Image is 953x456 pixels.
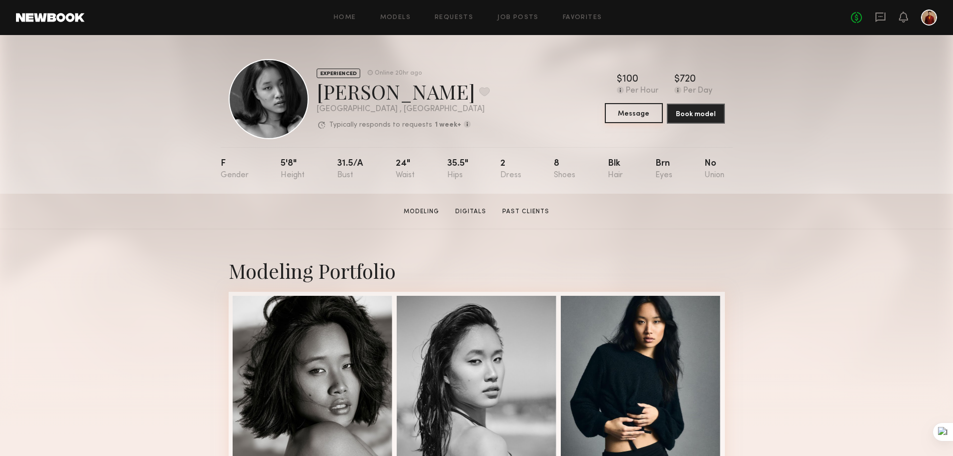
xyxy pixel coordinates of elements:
div: 720 [680,75,696,85]
div: Per Day [683,87,712,96]
a: Requests [435,15,473,21]
div: F [221,159,249,180]
div: Blk [608,159,623,180]
div: $ [617,75,622,85]
div: 24" [396,159,415,180]
div: [PERSON_NAME] [317,78,490,105]
a: Modeling [400,207,443,216]
a: Past Clients [498,207,553,216]
div: Per Hour [626,87,658,96]
a: Digitals [451,207,490,216]
div: 8 [554,159,575,180]
div: 100 [622,75,638,85]
b: 1 week+ [435,122,461,129]
a: Job Posts [497,15,539,21]
p: Typically responds to requests [329,122,432,129]
div: EXPERIENCED [317,69,360,78]
div: 31.5/a [337,159,363,180]
button: Message [605,103,663,123]
div: 2 [500,159,521,180]
div: Online 20hr ago [375,70,422,77]
div: Brn [655,159,672,180]
div: [GEOGRAPHIC_DATA] , [GEOGRAPHIC_DATA] [317,105,490,114]
a: Home [334,15,356,21]
div: $ [674,75,680,85]
div: No [704,159,724,180]
button: Book model [667,104,725,124]
a: Models [380,15,411,21]
a: Favorites [563,15,602,21]
div: Modeling Portfolio [229,257,725,284]
div: 5'8" [281,159,305,180]
div: 35.5" [447,159,468,180]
